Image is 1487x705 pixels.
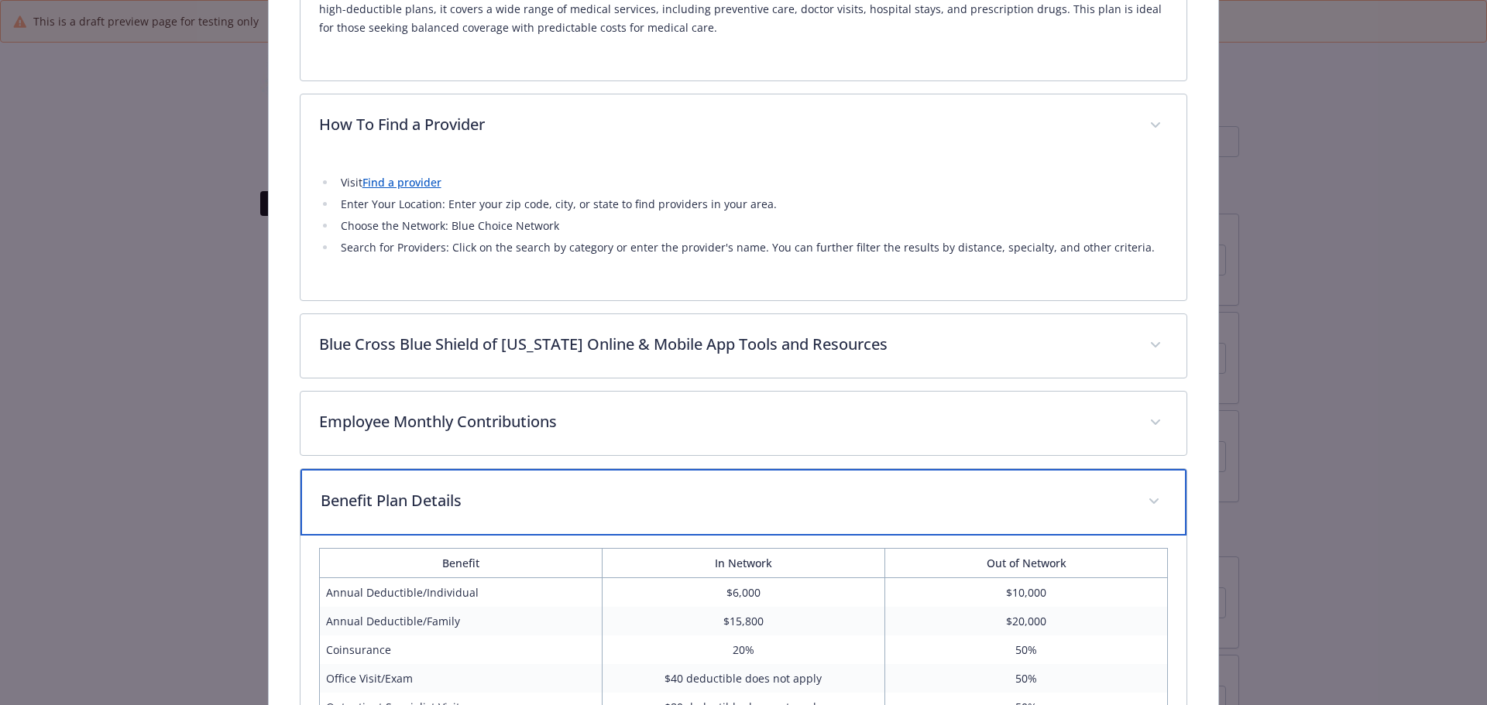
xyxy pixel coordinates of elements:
li: Enter Your Location: Enter your zip code, city, or state to find providers in your area. [336,195,1169,214]
td: $10,000 [885,577,1168,607]
th: In Network [602,548,884,577]
div: How To Find a Provider [300,158,1187,300]
td: Office Visit/Exam [319,664,602,693]
li: Choose the Network: Blue Choice Network [336,217,1169,235]
td: Annual Deductible/Family [319,607,602,635]
li: Visit [336,173,1169,192]
td: 20% [602,635,884,664]
td: $6,000 [602,577,884,607]
a: Find a provider [362,175,441,190]
div: How To Find a Provider [300,94,1187,158]
div: Benefit Plan Details [300,469,1187,536]
li: Search for Providers: Click on the search by category or enter the provider's name. You can furth... [336,238,1169,257]
div: Employee Monthly Contributions [300,392,1187,455]
div: Blue Cross Blue Shield of [US_STATE] Online & Mobile App Tools and Resources [300,314,1187,378]
td: 50% [885,635,1168,664]
p: How To Find a Provider [319,113,1132,136]
td: Annual Deductible/Individual [319,577,602,607]
td: Coinsurance [319,635,602,664]
td: 50% [885,664,1168,693]
p: Employee Monthly Contributions [319,410,1132,433]
td: $15,800 [602,607,884,635]
th: Benefit [319,548,602,577]
td: $40 deductible does not apply [602,664,884,693]
p: Blue Cross Blue Shield of [US_STATE] Online & Mobile App Tools and Resources [319,333,1132,356]
th: Out of Network [885,548,1168,577]
p: Benefit Plan Details [321,489,1130,512]
td: $20,000 [885,607,1168,635]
